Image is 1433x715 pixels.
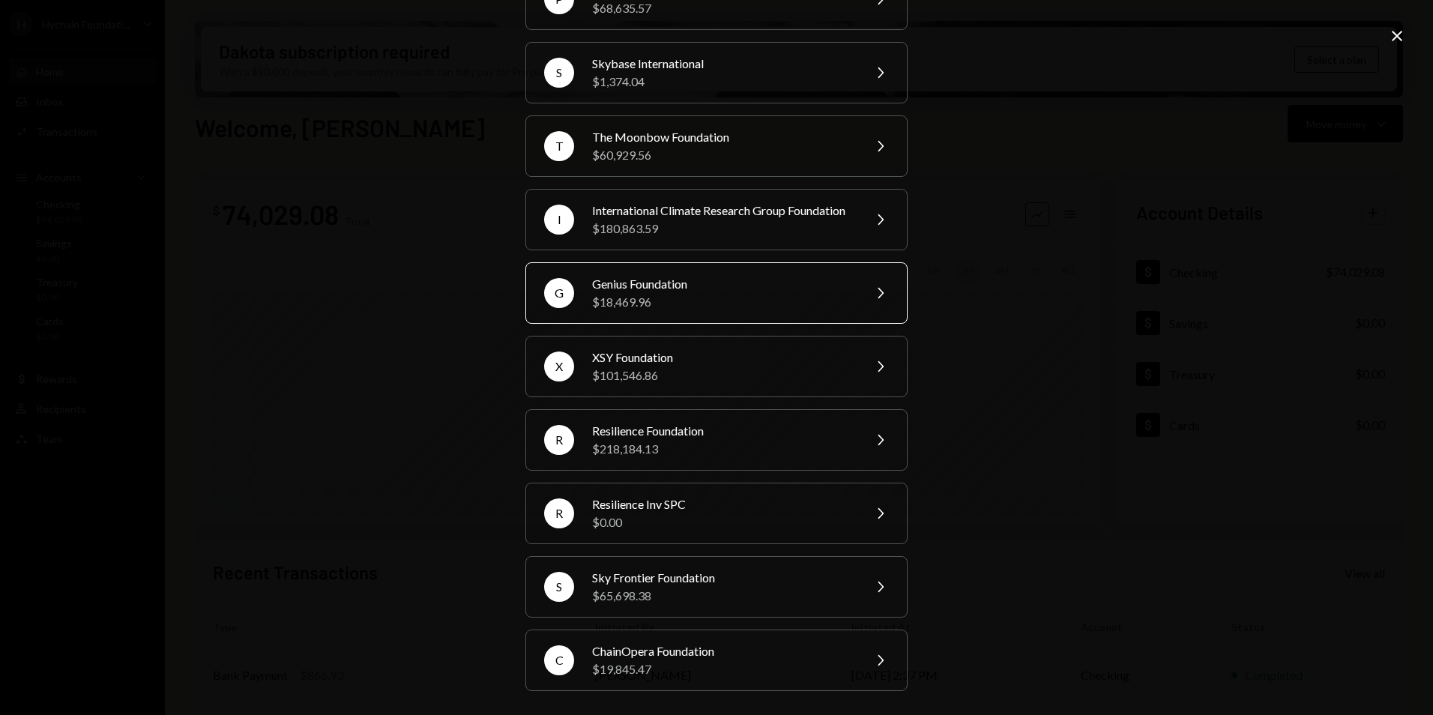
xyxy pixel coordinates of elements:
div: $18,469.96 [592,293,853,311]
div: ChainOpera Foundation [592,642,853,660]
div: C [544,645,574,675]
button: CChainOpera Foundation$19,845.47 [525,630,908,691]
div: S [544,58,574,88]
button: GGenius Foundation$18,469.96 [525,262,908,324]
button: IInternational Climate Research Group Foundation$180,863.59 [525,189,908,250]
button: TThe Moonbow Foundation$60,929.56 [525,115,908,177]
div: $180,863.59 [592,220,853,238]
div: Sky Frontier Foundation [592,569,853,587]
div: The Moonbow Foundation [592,128,853,146]
div: Genius Foundation [592,275,853,293]
div: S [544,572,574,602]
button: XXSY Foundation$101,546.86 [525,336,908,397]
div: R [544,425,574,455]
div: Resilience Inv SPC [592,495,853,513]
div: XSY Foundation [592,349,853,366]
div: R [544,498,574,528]
div: $60,929.56 [592,146,853,164]
div: International Climate Research Group Foundation [592,202,853,220]
button: SSky Frontier Foundation$65,698.38 [525,556,908,618]
div: X [544,352,574,381]
div: G [544,278,574,308]
div: $218,184.13 [592,440,853,458]
div: Skybase International [592,55,853,73]
button: RResilience Foundation$218,184.13 [525,409,908,471]
div: $1,374.04 [592,73,853,91]
button: RResilience Inv SPC$0.00 [525,483,908,544]
div: Resilience Foundation [592,422,853,440]
button: SSkybase International$1,374.04 [525,42,908,103]
div: $19,845.47 [592,660,853,678]
div: $0.00 [592,513,853,531]
div: $65,698.38 [592,587,853,605]
div: I [544,205,574,235]
div: $101,546.86 [592,366,853,384]
div: T [544,131,574,161]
